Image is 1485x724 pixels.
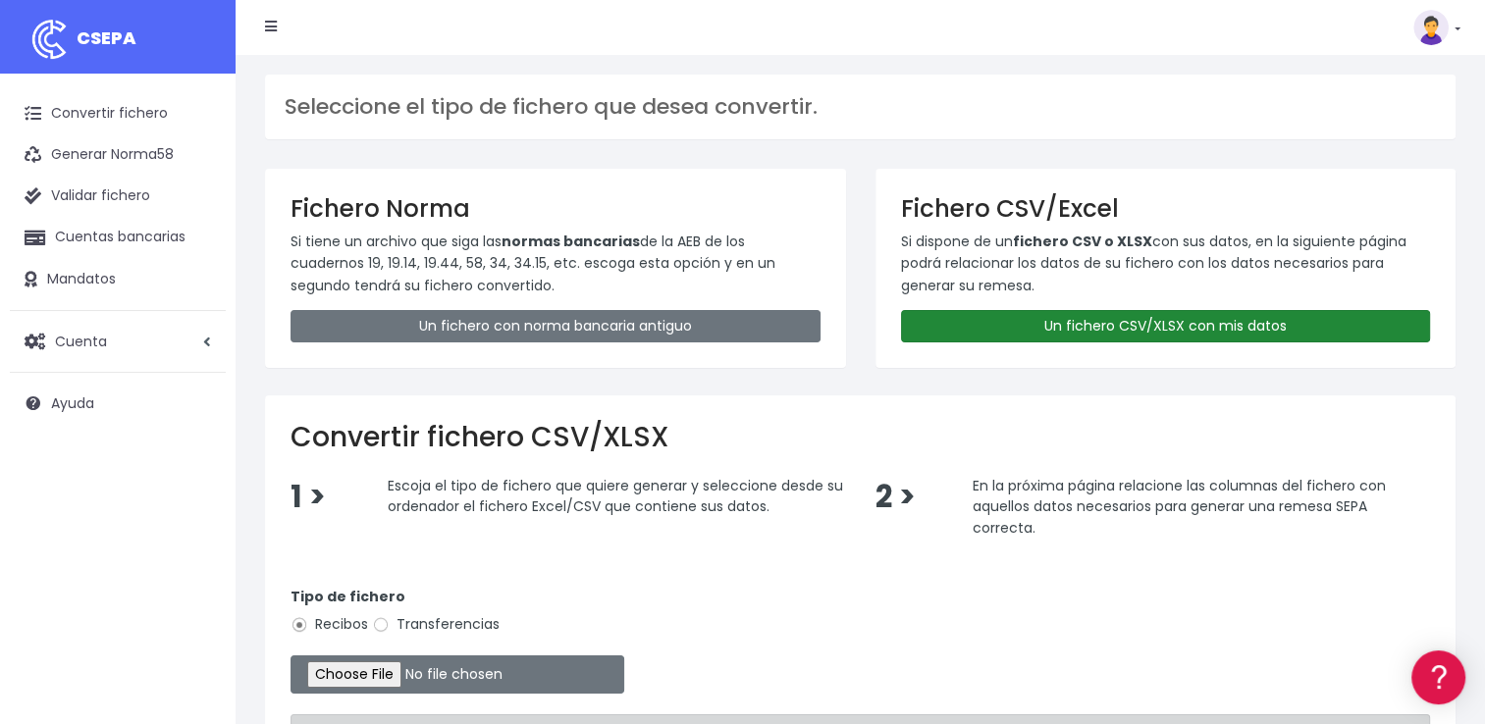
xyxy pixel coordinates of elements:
[285,94,1436,120] h3: Seleccione el tipo de fichero que desea convertir.
[388,475,843,516] span: Escoja el tipo de fichero que quiere generar y seleccione desde su ordenador el fichero Excel/CSV...
[20,309,373,339] a: Videotutoriales
[372,614,500,635] label: Transferencias
[20,167,373,197] a: Información general
[25,15,74,64] img: logo
[10,93,226,134] a: Convertir fichero
[1413,10,1449,45] img: profile
[10,176,226,217] a: Validar fichero
[291,421,1430,454] h2: Convertir fichero CSV/XLSX
[291,231,821,296] p: Si tiene un archivo que siga las de la AEB de los cuadernos 19, 19.14, 19.44, 58, 34, 34.15, etc....
[20,389,373,408] div: Facturación
[20,217,373,235] div: Convertir ficheros
[901,231,1431,296] p: Si dispone de un con sus datos, en la siguiente página podrá relacionar los datos de su fichero c...
[20,471,373,490] div: Programadores
[20,339,373,370] a: Perfiles de empresas
[20,501,373,532] a: API
[10,259,226,300] a: Mandatos
[10,383,226,424] a: Ayuda
[901,194,1431,223] h3: Fichero CSV/Excel
[291,614,368,635] label: Recibos
[20,421,373,451] a: General
[20,279,373,309] a: Problemas habituales
[55,331,107,350] span: Cuenta
[973,475,1386,537] span: En la próxima página relacione las columnas del fichero con aquellos datos necesarios para genera...
[77,26,136,50] span: CSEPA
[20,248,373,279] a: Formatos
[20,136,373,155] div: Información general
[1013,232,1152,251] strong: fichero CSV o XLSX
[270,565,378,584] a: POWERED BY ENCHANT
[502,232,640,251] strong: normas bancarias
[291,194,821,223] h3: Fichero Norma
[291,310,821,342] a: Un fichero con norma bancaria antiguo
[291,587,405,606] strong: Tipo de fichero
[10,134,226,176] a: Generar Norma58
[291,476,326,518] span: 1 >
[875,476,916,518] span: 2 >
[901,310,1431,342] a: Un fichero CSV/XLSX con mis datos
[10,217,226,258] a: Cuentas bancarias
[51,393,94,413] span: Ayuda
[20,525,373,559] button: Contáctanos
[10,321,226,362] a: Cuenta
